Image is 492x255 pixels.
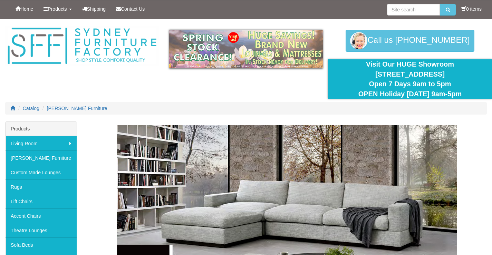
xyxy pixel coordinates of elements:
a: Shipping [77,0,111,18]
span: Shipping [87,6,106,12]
div: Products [6,122,77,136]
a: Lift Chairs [6,194,77,208]
a: Home [10,0,38,18]
a: [PERSON_NAME] Furniture [47,106,107,111]
a: Theatre Lounges [6,223,77,237]
a: Living Room [6,136,77,150]
a: Contact Us [111,0,150,18]
a: Custom Made Lounges [6,165,77,179]
a: [PERSON_NAME] Furniture [6,150,77,165]
a: Accent Chairs [6,208,77,223]
a: Rugs [6,179,77,194]
div: Visit Our HUGE Showroom [STREET_ADDRESS] Open 7 Days 9am to 5pm OPEN Holiday [DATE] 9am-5pm [333,59,487,99]
span: Contact Us [121,6,145,12]
li: 0 items [461,6,482,12]
input: Site search [387,4,440,16]
span: Home [20,6,33,12]
a: Sofa Beds [6,237,77,252]
span: Products [48,6,67,12]
img: Sydney Furniture Factory [5,26,159,66]
a: Products [38,0,77,18]
img: spring-sale.gif [169,30,323,68]
a: Catalog [23,106,39,111]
